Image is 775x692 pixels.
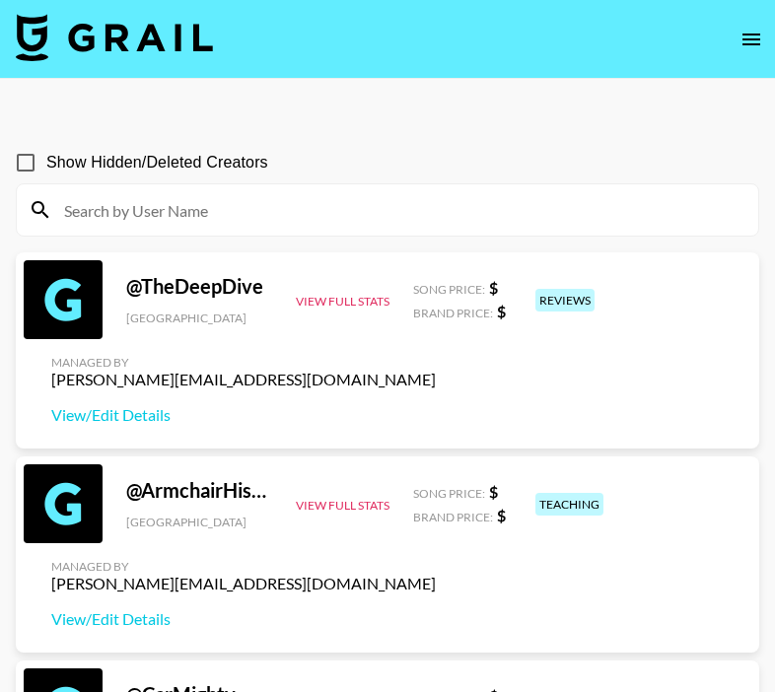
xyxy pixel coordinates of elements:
div: [PERSON_NAME][EMAIL_ADDRESS][DOMAIN_NAME] [51,574,436,593]
button: View Full Stats [296,294,389,309]
span: Song Price: [413,282,485,297]
img: Grail Talent [16,14,213,61]
strong: $ [497,302,506,320]
button: View Full Stats [296,498,389,513]
strong: $ [497,506,506,524]
div: [PERSON_NAME][EMAIL_ADDRESS][DOMAIN_NAME] [51,370,436,389]
div: teaching [535,493,603,516]
div: [GEOGRAPHIC_DATA] [126,515,272,529]
strong: $ [489,482,498,501]
div: @ ArmchairHistorian [126,478,272,503]
input: Search by User Name [52,194,746,226]
div: Managed By [51,355,436,370]
span: Brand Price: [413,510,493,524]
a: View/Edit Details [51,405,436,425]
span: Song Price: [413,486,485,501]
a: View/Edit Details [51,609,436,629]
span: Show Hidden/Deleted Creators [46,151,268,174]
div: @ TheDeepDive [126,274,272,299]
button: open drawer [732,20,771,59]
div: Managed By [51,559,436,574]
strong: $ [489,278,498,297]
div: reviews [535,289,595,311]
span: Brand Price: [413,306,493,320]
div: [GEOGRAPHIC_DATA] [126,311,272,325]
